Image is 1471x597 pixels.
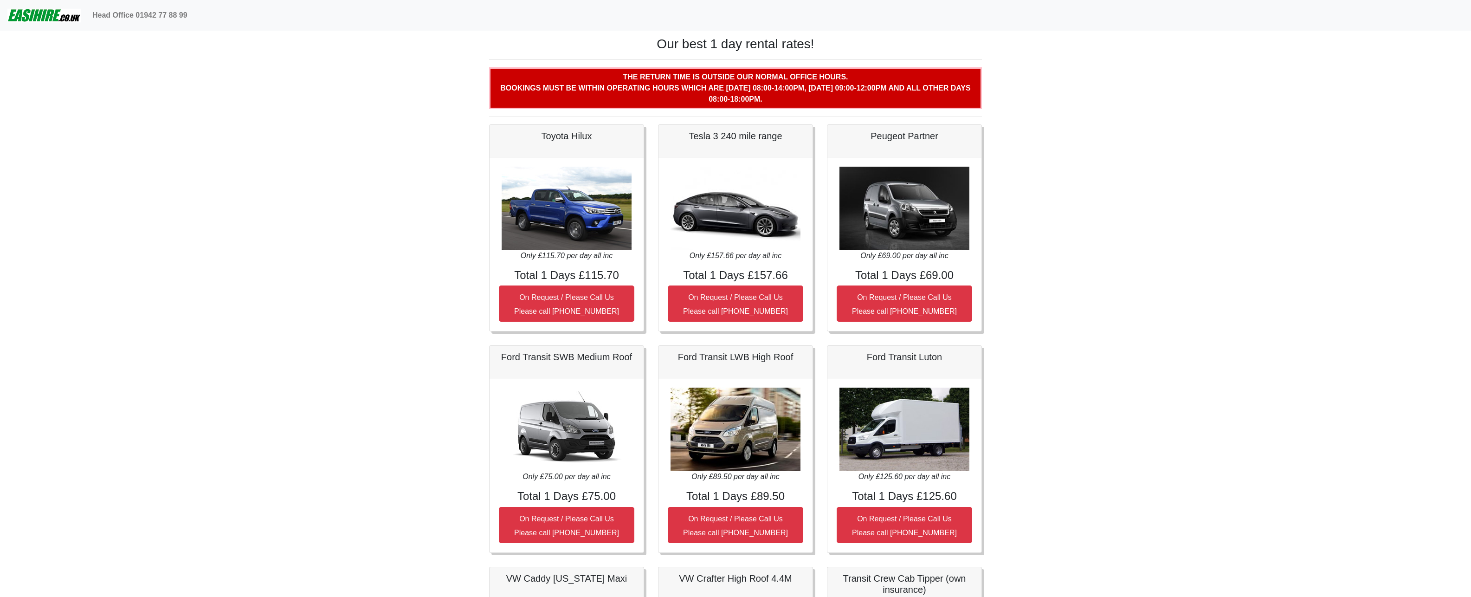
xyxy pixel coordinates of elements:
h5: Ford Transit SWB Medium Roof [499,351,634,363]
i: Only £89.50 per day all inc [691,473,779,480]
button: On Request / Please Call UsPlease call [PHONE_NUMBER] [837,507,972,543]
h4: Total 1 Days £157.66 [668,269,803,282]
small: On Request / Please Call Us Please call [PHONE_NUMBER] [514,293,619,315]
h4: Total 1 Days £89.50 [668,490,803,503]
small: On Request / Please Call Us Please call [PHONE_NUMBER] [852,293,957,315]
b: The return time is outside our normal office hours. Bookings must be within operating hours which... [500,73,970,103]
button: On Request / Please Call UsPlease call [PHONE_NUMBER] [837,286,972,322]
h4: Total 1 Days £125.60 [837,490,972,503]
h4: Total 1 Days £115.70 [499,269,634,282]
h5: Toyota Hilux [499,130,634,142]
img: Ford Transit SWB Medium Roof [502,388,632,471]
i: Only £125.60 per day all inc [858,473,950,480]
i: Only £157.66 per day all inc [690,252,781,260]
img: Tesla 3 240 mile range [671,167,800,250]
i: Only £115.70 per day all inc [521,252,613,260]
button: On Request / Please Call UsPlease call [PHONE_NUMBER] [499,507,634,543]
h5: Peugeot Partner [837,130,972,142]
h4: Total 1 Days £75.00 [499,490,634,503]
h5: Tesla 3 240 mile range [668,130,803,142]
h5: VW Caddy [US_STATE] Maxi [499,573,634,584]
h5: Ford Transit Luton [837,351,972,363]
h5: Ford Transit LWB High Roof [668,351,803,363]
small: On Request / Please Call Us Please call [PHONE_NUMBER] [852,515,957,537]
button: On Request / Please Call UsPlease call [PHONE_NUMBER] [668,286,803,322]
button: On Request / Please Call UsPlease call [PHONE_NUMBER] [668,507,803,543]
img: Ford Transit Luton [839,388,969,471]
small: On Request / Please Call Us Please call [PHONE_NUMBER] [683,515,788,537]
i: Only £75.00 per day all inc [523,473,610,480]
small: On Request / Please Call Us Please call [PHONE_NUMBER] [683,293,788,315]
img: Toyota Hilux [502,167,632,250]
h4: Total 1 Days £69.00 [837,269,972,282]
button: On Request / Please Call UsPlease call [PHONE_NUMBER] [499,286,634,322]
a: Head Office 01942 77 88 99 [89,6,191,25]
img: Peugeot Partner [839,167,969,250]
img: easihire_logo_small.png [7,6,81,25]
img: Ford Transit LWB High Roof [671,388,800,471]
b: Head Office 01942 77 88 99 [92,11,187,19]
h5: Transit Crew Cab Tipper (own insurance) [837,573,972,595]
small: On Request / Please Call Us Please call [PHONE_NUMBER] [514,515,619,537]
i: Only £69.00 per day all inc [860,252,948,260]
h1: Our best 1 day rental rates! [489,36,982,52]
h5: VW Crafter High Roof 4.4M [668,573,803,584]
